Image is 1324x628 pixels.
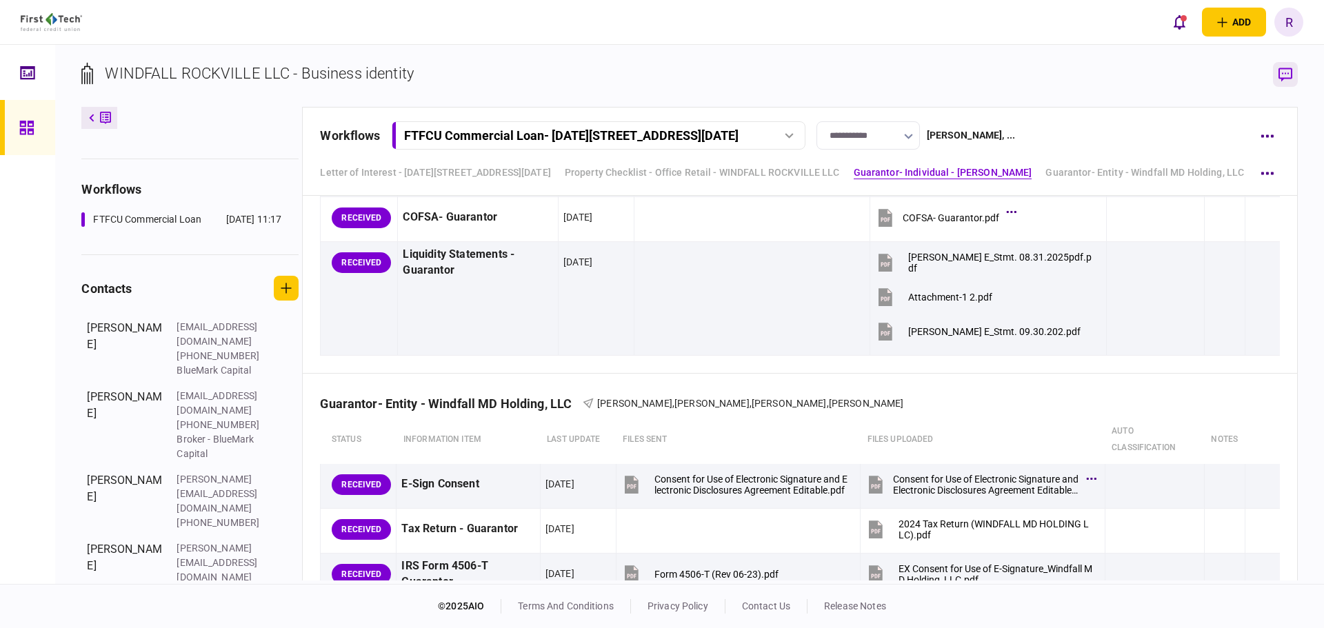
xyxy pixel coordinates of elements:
[177,389,266,418] div: [EMAIL_ADDRESS][DOMAIN_NAME]
[540,416,616,464] th: last update
[403,202,553,233] div: COFSA- Guarantor
[81,180,299,199] div: workflows
[908,292,992,303] div: Attachment-1 2.pdf
[742,600,790,611] a: contact us
[177,541,266,585] div: [PERSON_NAME][EMAIL_ADDRESS][DOMAIN_NAME]
[87,541,163,614] div: [PERSON_NAME]
[404,128,739,143] div: FTFCU Commercial Loan - [DATE][STREET_ADDRESS][DATE]
[908,326,1081,337] div: Eddie Ni E_Stmt. 09.30.202.pdf
[177,349,266,363] div: [PHONE_NUMBER]
[332,564,391,585] div: RECEIVED
[320,165,550,180] a: Letter of Interest - [DATE][STREET_ADDRESS][DATE]
[545,477,574,491] div: [DATE]
[752,398,827,409] span: [PERSON_NAME]
[875,247,1094,278] button: Eddie Ni E_Stmt. 08.31.2025pdf.pdf
[177,432,266,461] div: Broker - BlueMark Capital
[397,416,540,464] th: Information item
[21,13,82,31] img: client company logo
[899,563,1093,585] div: EX Consent for Use of E-Signature_Windfall MD Holding, LLC.pdf
[654,474,849,496] div: Consent for Use of Electronic Signature and Electronic Disclosures Agreement Editable.pdf
[899,518,1093,540] div: 2024 Tax Return (WINDFALL MD HOLDING LLC).pdf
[927,128,1015,143] div: [PERSON_NAME] , ...
[545,567,574,580] div: [DATE]
[332,207,391,228] div: RECEIVED
[616,416,861,464] th: files sent
[597,398,672,409] span: [PERSON_NAME]
[401,558,534,590] div: IRS Form 4506-T Guarantor
[177,516,266,530] div: [PHONE_NUMBER]
[861,416,1105,464] th: Files uploaded
[827,398,829,409] span: ,
[332,252,391,273] div: RECEIVED
[392,121,805,150] button: FTFCU Commercial Loan- [DATE][STREET_ADDRESS][DATE]
[908,252,1094,274] div: Eddie Ni E_Stmt. 08.31.2025pdf.pdf
[438,599,501,614] div: © 2025 AIO
[1204,416,1245,464] th: notes
[1274,8,1303,37] button: R
[332,519,391,540] div: RECEIVED
[226,212,282,227] div: [DATE] 11:17
[320,396,583,411] div: Guarantor- Entity - Windfall MD Holding, LLC
[87,320,163,378] div: [PERSON_NAME]
[177,418,266,432] div: [PHONE_NUMBER]
[563,210,592,224] div: [DATE]
[332,474,391,495] div: RECEIVED
[81,279,132,298] div: contacts
[1165,8,1194,37] button: open notifications list
[672,398,674,409] span: ,
[875,202,1013,233] button: COFSA- Guarantor.pdf
[563,255,592,269] div: [DATE]
[875,281,992,312] button: Attachment-1 2.pdf
[87,472,163,530] div: [PERSON_NAME]
[903,212,999,223] div: COFSA- Guarantor.pdf
[674,398,750,409] span: [PERSON_NAME]
[829,398,904,409] span: [PERSON_NAME]
[177,320,266,349] div: [EMAIL_ADDRESS][DOMAIN_NAME]
[621,558,779,589] button: Form 4506-T (Rev 06-23).pdf
[320,126,380,145] div: workflows
[321,416,397,464] th: status
[750,398,752,409] span: ,
[1202,8,1266,37] button: open adding identity options
[87,389,163,461] div: [PERSON_NAME]
[648,600,708,611] a: privacy policy
[545,522,574,536] div: [DATE]
[654,569,779,580] div: Form 4506-T (Rev 06-23).pdf
[865,469,1093,500] button: Consent for Use of Electronic Signature and Electronic Disclosures Agreement Editable.pdf
[401,469,534,500] div: E-Sign Consent
[518,600,614,611] a: terms and conditions
[401,514,534,545] div: Tax Return - Guarantor
[105,62,414,85] div: WINDFALL ROCKVILLE LLC - Business identity
[1105,416,1204,464] th: auto classification
[403,247,553,278] div: Liquidity Statements - Guarantor
[865,514,1093,545] button: 2024 Tax Return (WINDFALL MD HOLDING LLC).pdf
[1045,165,1244,180] a: Guarantor- Entity - Windfall MD Holding, LLC
[893,474,1079,496] div: Consent for Use of Electronic Signature and Electronic Disclosures Agreement Editable.pdf
[81,212,281,227] a: FTFCU Commercial Loan[DATE] 11:17
[621,469,849,500] button: Consent for Use of Electronic Signature and Electronic Disclosures Agreement Editable.pdf
[177,363,266,378] div: BlueMark Capital
[854,165,1032,180] a: Guarantor- Individual - [PERSON_NAME]
[565,165,840,180] a: Property Checklist - Office Retail - WINDFALL ROCKVILLE LLC
[824,600,886,611] a: release notes
[875,316,1081,347] button: Eddie Ni E_Stmt. 09.30.202.pdf
[865,558,1093,589] button: EX Consent for Use of E-Signature_Windfall MD Holding, LLC.pdf
[177,472,266,516] div: [PERSON_NAME][EMAIL_ADDRESS][DOMAIN_NAME]
[93,212,201,227] div: FTFCU Commercial Loan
